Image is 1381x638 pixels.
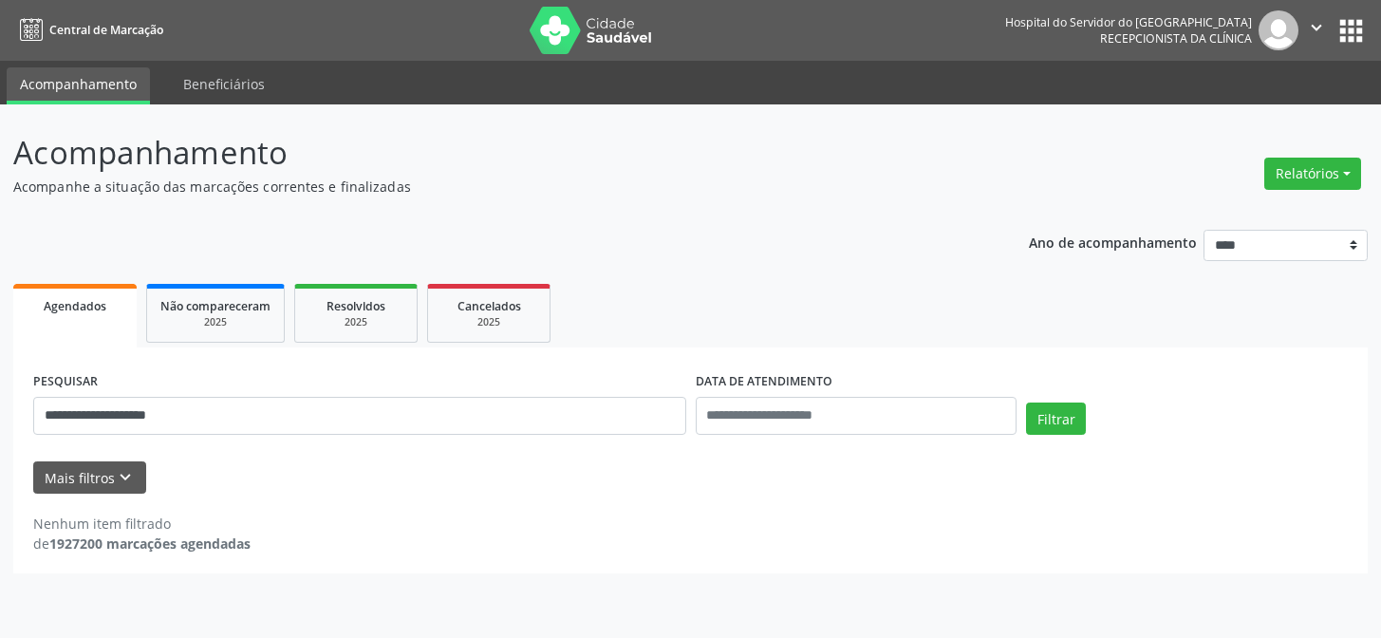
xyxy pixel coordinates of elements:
[170,67,278,101] a: Beneficiários
[327,298,385,314] span: Resolvidos
[160,315,271,329] div: 2025
[1334,14,1368,47] button: apps
[33,367,98,397] label: PESQUISAR
[1026,403,1086,435] button: Filtrar
[33,534,251,554] div: de
[1005,14,1252,30] div: Hospital do Servidor do [GEOGRAPHIC_DATA]
[1029,230,1197,253] p: Ano de acompanhamento
[13,177,961,197] p: Acompanhe a situação das marcações correntes e finalizadas
[1298,10,1334,50] button: 
[49,535,251,553] strong: 1927200 marcações agendadas
[115,467,136,488] i: keyboard_arrow_down
[1259,10,1298,50] img: img
[7,67,150,104] a: Acompanhamento
[13,129,961,177] p: Acompanhamento
[1306,17,1327,38] i: 
[44,298,106,314] span: Agendados
[1100,30,1252,47] span: Recepcionista da clínica
[160,298,271,314] span: Não compareceram
[441,315,536,329] div: 2025
[49,22,163,38] span: Central de Marcação
[457,298,521,314] span: Cancelados
[1264,158,1361,190] button: Relatórios
[13,14,163,46] a: Central de Marcação
[33,514,251,534] div: Nenhum item filtrado
[696,367,832,397] label: DATA DE ATENDIMENTO
[33,461,146,495] button: Mais filtroskeyboard_arrow_down
[308,315,403,329] div: 2025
